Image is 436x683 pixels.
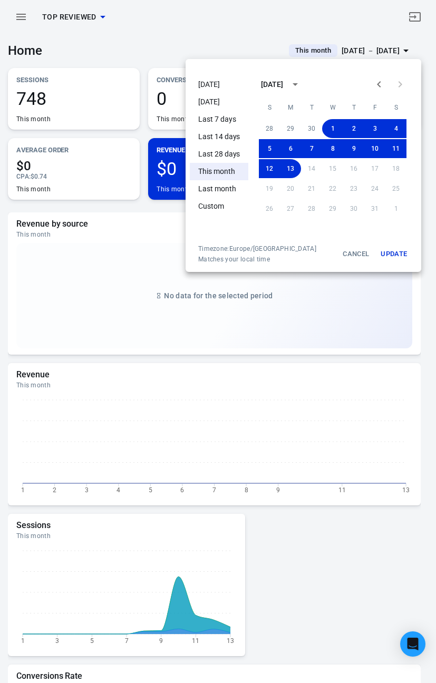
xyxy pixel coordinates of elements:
div: Open Intercom Messenger [400,631,425,657]
button: 9 [343,139,364,158]
span: Monday [281,97,300,118]
button: 8 [322,139,343,158]
span: Matches your local time [198,255,316,264]
button: 10 [364,139,385,158]
button: 4 [385,119,406,138]
div: [DATE] [261,79,283,90]
span: Tuesday [302,97,321,118]
button: 13 [280,159,301,178]
button: 2 [343,119,364,138]
button: Update [377,245,411,264]
li: Last 28 days [190,145,248,163]
span: Thursday [344,97,363,118]
span: Sunday [260,97,279,118]
li: Last month [190,180,248,198]
button: 30 [301,119,322,138]
button: 7 [301,139,322,158]
span: Saturday [386,97,405,118]
span: Wednesday [323,97,342,118]
button: 28 [259,119,280,138]
div: Timezone: Europe/[GEOGRAPHIC_DATA] [198,245,316,253]
button: Cancel [339,245,373,264]
li: Last 14 days [190,128,248,145]
button: 6 [280,139,301,158]
button: 12 [259,159,280,178]
button: 5 [259,139,280,158]
button: calendar view is open, switch to year view [286,75,304,93]
li: [DATE] [190,93,248,111]
span: Friday [365,97,384,118]
button: 3 [364,119,385,138]
button: Previous month [369,74,390,95]
li: This month [190,163,248,180]
button: 11 [385,139,406,158]
li: Custom [190,198,248,215]
button: 29 [280,119,301,138]
button: 1 [322,119,343,138]
li: Last 7 days [190,111,248,128]
li: [DATE] [190,76,248,93]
